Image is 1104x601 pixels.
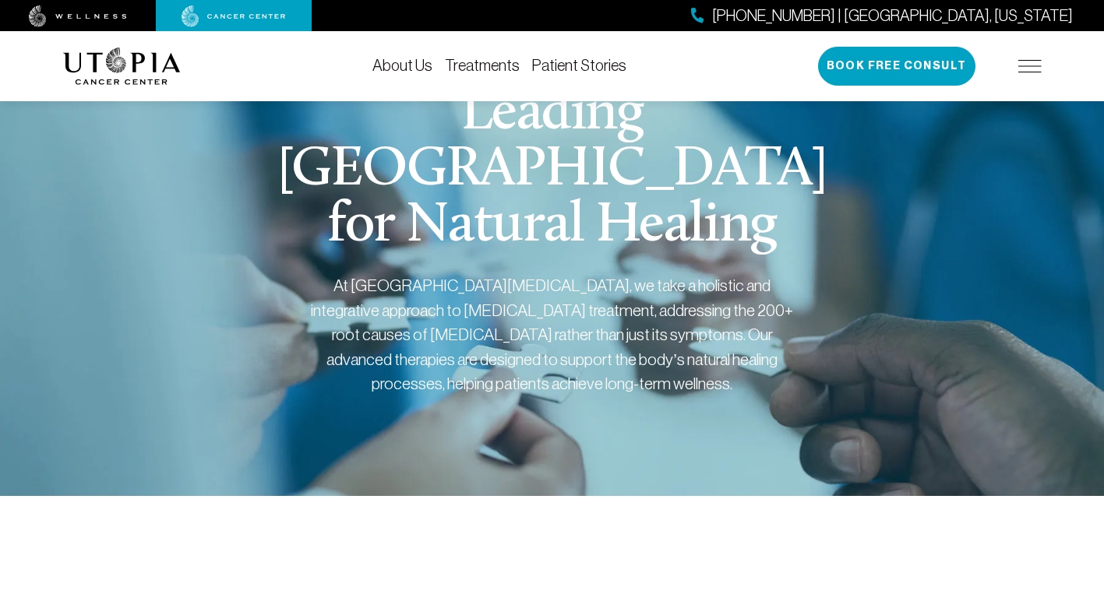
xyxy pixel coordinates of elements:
[532,57,626,74] a: Patient Stories
[372,57,432,74] a: About Us
[29,5,127,27] img: wellness
[1018,60,1042,72] img: icon-hamburger
[63,47,181,85] img: logo
[311,273,794,396] div: At [GEOGRAPHIC_DATA][MEDICAL_DATA], we take a holistic and integrative approach to [MEDICAL_DATA]...
[182,5,286,27] img: cancer center
[445,57,520,74] a: Treatments
[712,5,1073,27] span: [PHONE_NUMBER] | [GEOGRAPHIC_DATA], [US_STATE]
[254,86,850,255] h1: Leading [GEOGRAPHIC_DATA] for Natural Healing
[818,47,975,86] button: Book Free Consult
[691,5,1073,27] a: [PHONE_NUMBER] | [GEOGRAPHIC_DATA], [US_STATE]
